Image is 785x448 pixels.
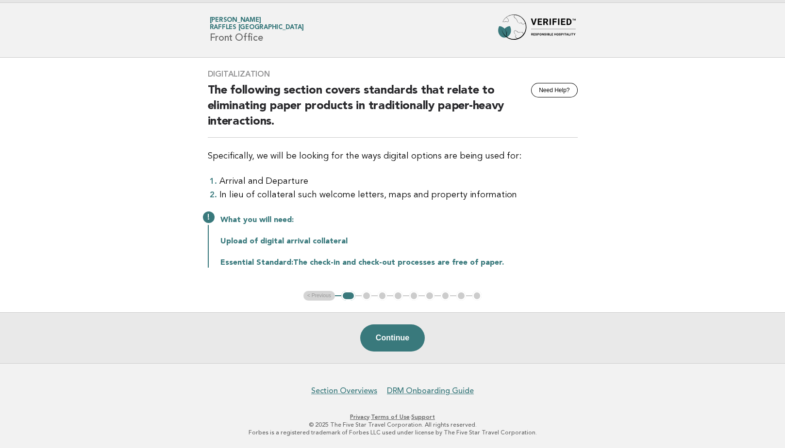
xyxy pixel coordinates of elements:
[208,69,578,79] h3: Digitalization
[360,324,425,352] button: Continue
[220,259,293,267] strong: Essential Standard:
[220,258,578,268] p: The check-in and check-out processes are free of paper.
[210,17,304,43] h1: Front Office
[220,237,578,246] p: Upload of digital arrival collateral
[96,413,690,421] p: · ·
[411,414,435,420] a: Support
[96,429,690,436] p: Forbes is a registered trademark of Forbes LLC used under license by The Five Star Travel Corpora...
[208,83,578,138] h2: The following section covers standards that relate to eliminating paper products in traditionally...
[219,188,578,202] li: In lieu of collateral such welcome letters, maps and property information
[96,421,690,429] p: © 2025 The Five Star Travel Corporation. All rights reserved.
[219,175,578,188] li: Arrival and Departure
[498,15,576,46] img: Forbes Travel Guide
[341,291,355,301] button: 1
[371,414,410,420] a: Terms of Use
[208,149,578,163] p: Specifically, we will be looking for the ways digital options are being used for:
[387,386,474,396] a: DRM Onboarding Guide
[350,414,369,420] a: Privacy
[210,25,304,31] span: Raffles [GEOGRAPHIC_DATA]
[531,83,577,97] button: Need Help?
[210,17,304,31] a: [PERSON_NAME]Raffles [GEOGRAPHIC_DATA]
[220,216,294,224] strong: What you will need:
[311,386,377,396] a: Section Overviews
